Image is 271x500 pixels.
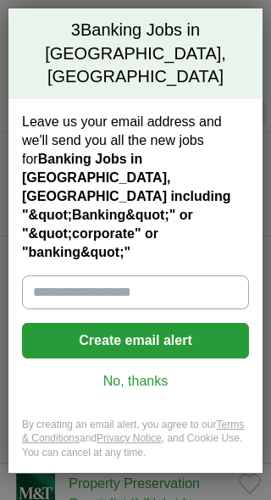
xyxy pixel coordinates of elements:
a: Privacy Notice [97,432,162,444]
a: No, thanks [36,372,235,391]
label: Leave us your email address and we'll send you all the new jobs for [22,113,249,262]
h2: Banking Jobs in [GEOGRAPHIC_DATA], [GEOGRAPHIC_DATA] [8,8,263,99]
button: Create email alert [22,323,249,358]
div: By creating an email alert, you agree to our and , and Cookie Use. You can cancel at any time. [8,418,263,474]
strong: Banking Jobs in [GEOGRAPHIC_DATA], [GEOGRAPHIC_DATA] including "&quot;Banking&quot;" or "&quot;co... [22,152,231,259]
span: 3 [71,19,80,42]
